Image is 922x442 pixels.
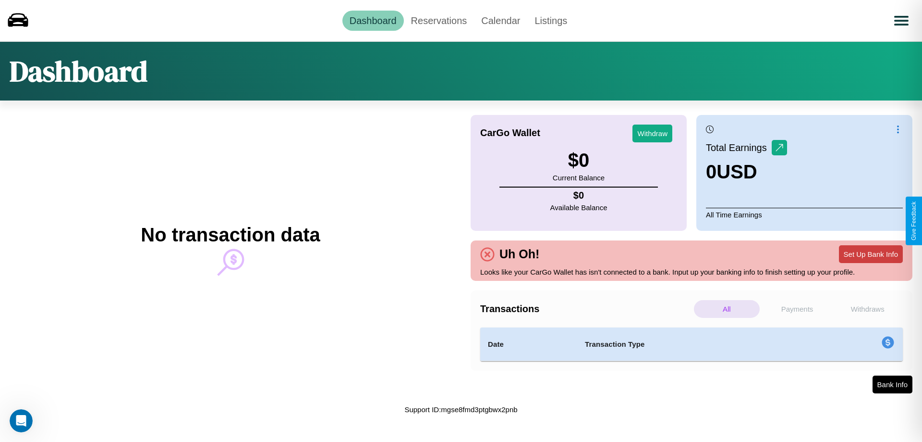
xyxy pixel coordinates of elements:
[480,303,691,315] h4: Transactions
[480,127,540,139] h4: CarGo Wallet
[527,11,574,31] a: Listings
[764,300,830,318] p: Payments
[550,201,607,214] p: Available Balance
[495,247,544,261] h4: Uh Oh!
[888,7,915,34] button: Open menu
[873,376,912,393] button: Bank Info
[342,11,404,31] a: Dashboard
[480,328,903,361] table: simple table
[474,11,527,31] a: Calendar
[10,51,147,91] h1: Dashboard
[585,339,803,350] h4: Transaction Type
[404,11,474,31] a: Reservations
[141,224,320,246] h2: No transaction data
[553,171,605,184] p: Current Balance
[706,208,903,221] p: All Time Earnings
[910,202,917,240] div: Give Feedback
[553,150,605,171] h3: $ 0
[835,300,900,318] p: Withdraws
[706,139,772,156] p: Total Earnings
[632,125,672,142] button: Withdraw
[694,300,760,318] p: All
[404,403,517,416] p: Support ID: mgse8fmd3ptgbwx2pnb
[488,339,570,350] h4: Date
[480,265,903,278] p: Looks like your CarGo Wallet has isn't connected to a bank. Input up your banking info to finish ...
[10,409,33,432] iframe: Intercom live chat
[550,190,607,201] h4: $ 0
[839,245,903,263] button: Set Up Bank Info
[706,161,787,183] h3: 0 USD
